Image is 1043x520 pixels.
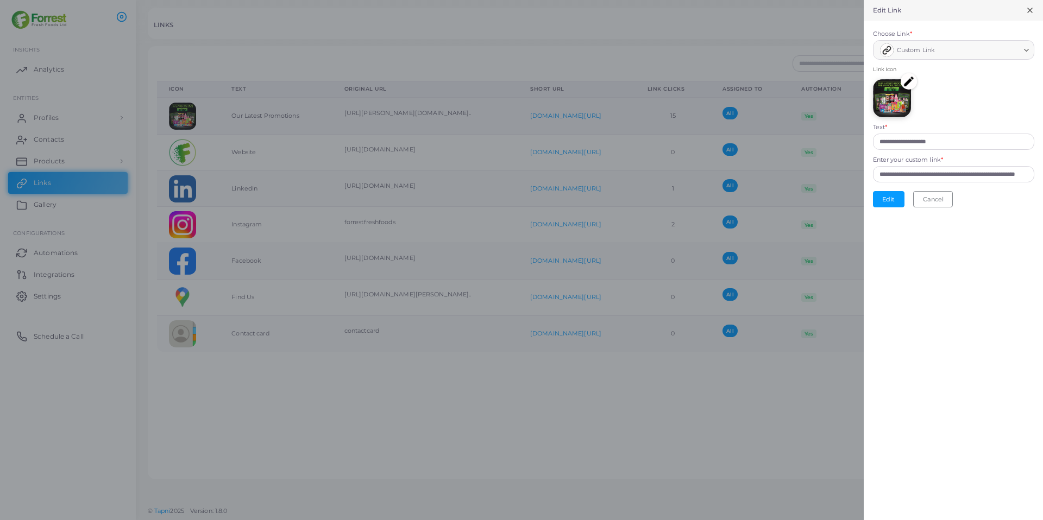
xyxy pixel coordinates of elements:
div: Search for option [873,40,1034,60]
label: Choose Link [873,30,912,39]
button: Edit [873,191,904,207]
span: Custom Link [897,45,935,56]
label: Enter your custom link [873,156,944,164]
input: Search for option [938,43,1020,57]
img: avatar [880,43,894,57]
h5: Edit Link [873,7,902,14]
span: Link Icon [873,66,1034,73]
img: Jt4gPRGWn9f7Pn2Y4rhV2q1phFeTzreI-1753951600361.png [873,79,911,117]
label: Text [873,123,888,132]
img: edit.png [901,73,917,90]
button: Cancel [913,191,953,207]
